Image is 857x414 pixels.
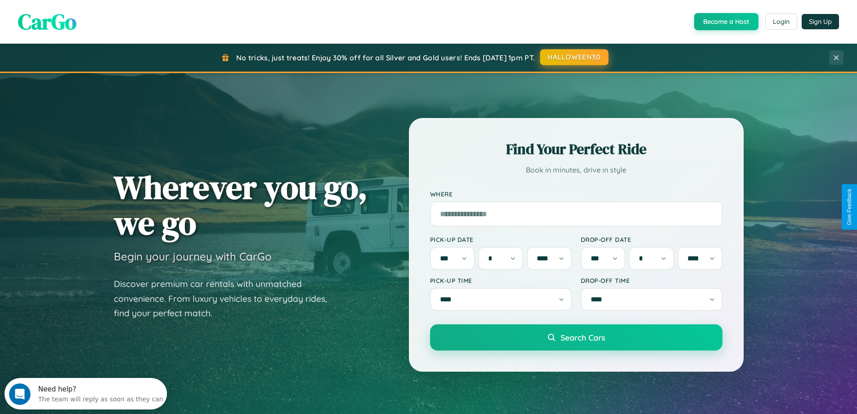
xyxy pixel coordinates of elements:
[694,13,758,30] button: Become a Host
[4,4,167,28] div: Open Intercom Messenger
[802,14,839,29] button: Sign Up
[540,49,609,65] button: HALLOWEEN30
[581,236,722,243] label: Drop-off Date
[430,139,722,159] h2: Find Your Perfect Ride
[561,332,605,342] span: Search Cars
[430,277,572,284] label: Pick-up Time
[430,324,722,350] button: Search Cars
[114,169,368,241] h1: Wherever you go, we go
[236,53,535,62] span: No tricks, just treats! Enjoy 30% off for all Silver and Gold users! Ends [DATE] 1pm PT.
[4,378,167,409] iframe: Intercom live chat discovery launcher
[9,383,31,405] iframe: Intercom live chat
[581,277,722,284] label: Drop-off Time
[430,236,572,243] label: Pick-up Date
[114,250,272,263] h3: Begin your journey with CarGo
[765,14,797,30] button: Login
[18,7,76,36] span: CarGo
[34,8,159,15] div: Need help?
[34,15,159,24] div: The team will reply as soon as they can
[114,277,339,321] p: Discover premium car rentals with unmatched convenience. From luxury vehicles to everyday rides, ...
[430,190,722,198] label: Where
[846,189,853,225] div: Give Feedback
[430,164,722,177] p: Book in minutes, drive in style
